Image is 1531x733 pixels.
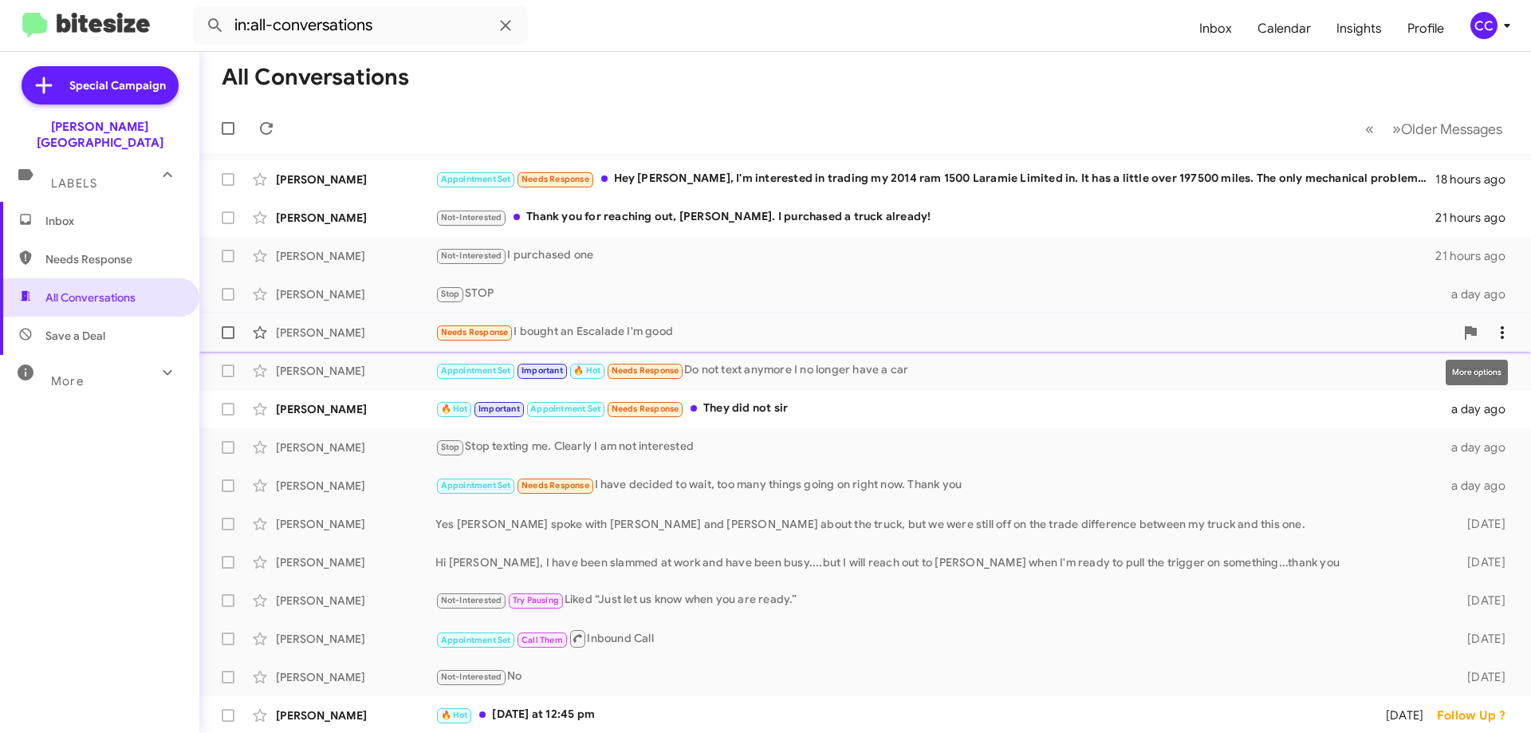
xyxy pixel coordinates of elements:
[435,554,1442,570] div: Hi [PERSON_NAME], I have been slammed at work and have been busy....but I will reach out to [PERS...
[435,323,1454,341] div: I bought an Escalade I'm good
[1442,478,1518,494] div: a day ago
[276,363,435,379] div: [PERSON_NAME]
[276,325,435,341] div: [PERSON_NAME]
[222,65,409,90] h1: All Conversations
[441,327,509,337] span: Needs Response
[478,404,520,414] span: Important
[1442,593,1518,609] div: [DATE]
[45,251,181,267] span: Needs Response
[276,554,435,570] div: [PERSON_NAME]
[1470,12,1498,39] div: CC
[530,404,600,414] span: Appointment Set
[1442,669,1518,685] div: [DATE]
[1446,360,1508,385] div: More options
[1435,171,1518,187] div: 18 hours ago
[435,361,1442,380] div: Do not text anymore I no longer have a car
[1435,210,1518,226] div: 21 hours ago
[1365,707,1437,723] div: [DATE]
[1324,6,1395,52] a: Insights
[435,591,1442,609] div: Liked “Just let us know when you are ready.”
[435,208,1435,227] div: Thank you for reaching out, [PERSON_NAME]. I purchased a truck already!
[573,365,600,376] span: 🔥 Hot
[612,365,679,376] span: Needs Response
[441,212,502,223] span: Not-Interested
[51,374,84,388] span: More
[51,176,97,191] span: Labels
[276,286,435,302] div: [PERSON_NAME]
[441,250,502,261] span: Not-Interested
[1392,119,1401,139] span: »
[1442,439,1518,455] div: a day ago
[441,595,502,605] span: Not-Interested
[1442,401,1518,417] div: a day ago
[1442,631,1518,647] div: [DATE]
[276,439,435,455] div: [PERSON_NAME]
[435,438,1442,456] div: Stop texting me. Clearly I am not interested
[45,328,105,344] span: Save a Deal
[521,365,563,376] span: Important
[276,478,435,494] div: [PERSON_NAME]
[521,174,589,184] span: Needs Response
[513,595,559,605] span: Try Pausing
[435,516,1442,532] div: Yes [PERSON_NAME] spoke with [PERSON_NAME] and [PERSON_NAME] about the truck, but we were still o...
[1401,120,1502,138] span: Older Messages
[1356,112,1512,145] nav: Page navigation example
[276,516,435,532] div: [PERSON_NAME]
[45,290,136,305] span: All Conversations
[276,707,435,723] div: [PERSON_NAME]
[521,635,563,645] span: Call Them
[441,289,460,299] span: Stop
[1457,12,1513,39] button: CC
[435,400,1442,418] div: They did not sir
[435,668,1442,686] div: No
[276,669,435,685] div: [PERSON_NAME]
[441,174,511,184] span: Appointment Set
[435,246,1435,265] div: I purchased one
[276,210,435,226] div: [PERSON_NAME]
[1356,112,1383,145] button: Previous
[441,365,511,376] span: Appointment Set
[276,593,435,609] div: [PERSON_NAME]
[441,635,511,645] span: Appointment Set
[435,285,1442,303] div: STOP
[69,77,166,93] span: Special Campaign
[276,248,435,264] div: [PERSON_NAME]
[1437,707,1518,723] div: Follow Up ?
[441,442,460,452] span: Stop
[276,401,435,417] div: [PERSON_NAME]
[1442,554,1518,570] div: [DATE]
[22,66,179,104] a: Special Campaign
[435,476,1442,495] div: I have decided to wait, too many things going on right now. Thank you
[441,672,502,682] span: Not-Interested
[612,404,679,414] span: Needs Response
[1442,516,1518,532] div: [DATE]
[276,631,435,647] div: [PERSON_NAME]
[1365,119,1374,139] span: «
[1395,6,1457,52] a: Profile
[276,171,435,187] div: [PERSON_NAME]
[193,6,528,45] input: Search
[441,480,511,491] span: Appointment Set
[45,213,181,229] span: Inbox
[1383,112,1512,145] button: Next
[1435,248,1518,264] div: 21 hours ago
[1442,286,1518,302] div: a day ago
[441,404,468,414] span: 🔥 Hot
[435,629,1442,648] div: Inbound Call
[435,170,1435,188] div: Hey [PERSON_NAME], I'm interested in trading my 2014 ram 1500 Laramie Limited in. It has a little...
[1187,6,1245,52] a: Inbox
[1245,6,1324,52] a: Calendar
[435,706,1365,724] div: [DATE] at 12:45 pm
[521,480,589,491] span: Needs Response
[441,710,468,720] span: 🔥 Hot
